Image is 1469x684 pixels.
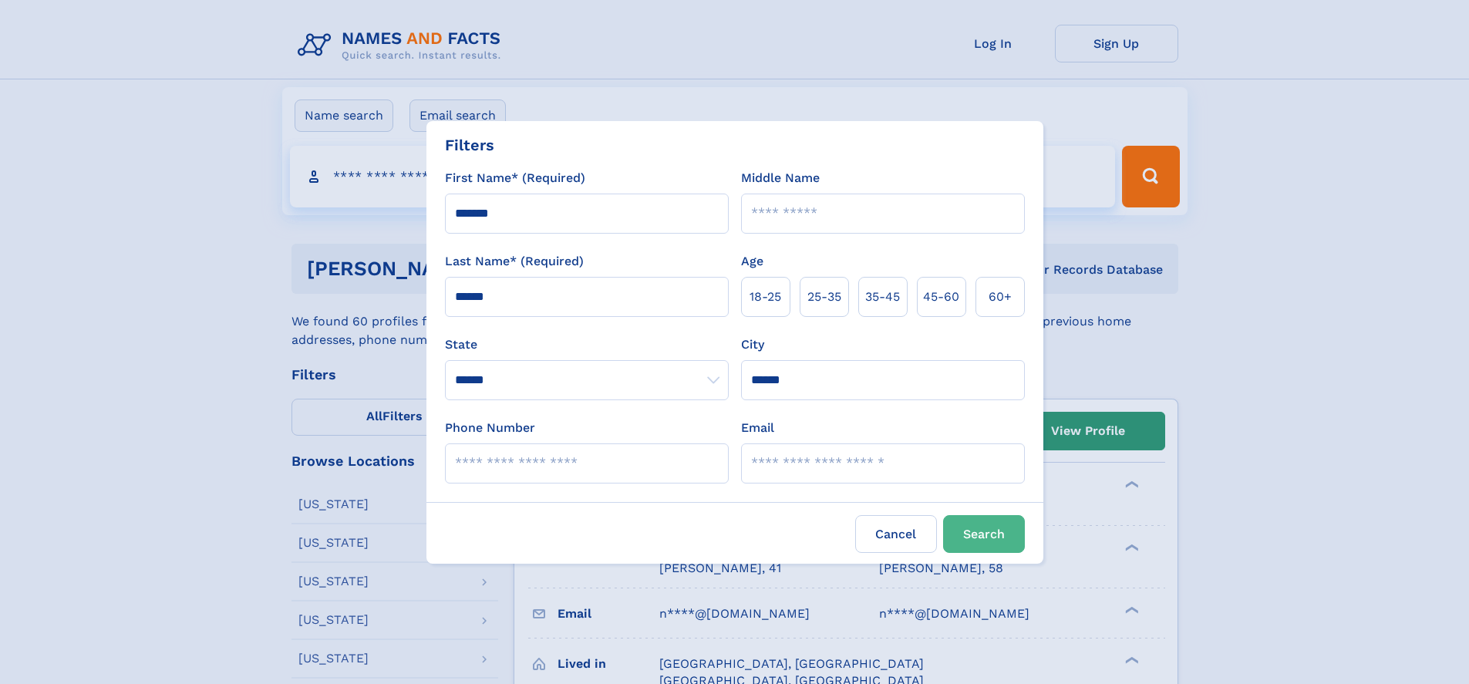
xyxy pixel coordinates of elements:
label: Phone Number [445,419,535,437]
div: Filters [445,133,494,157]
label: Last Name* (Required) [445,252,584,271]
span: 18‑25 [750,288,781,306]
label: State [445,335,729,354]
label: Email [741,419,774,437]
label: Age [741,252,763,271]
label: Middle Name [741,169,820,187]
span: 45‑60 [923,288,959,306]
label: Cancel [855,515,937,553]
label: First Name* (Required) [445,169,585,187]
span: 60+ [989,288,1012,306]
span: 35‑45 [865,288,900,306]
span: 25‑35 [807,288,841,306]
button: Search [943,515,1025,553]
label: City [741,335,764,354]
